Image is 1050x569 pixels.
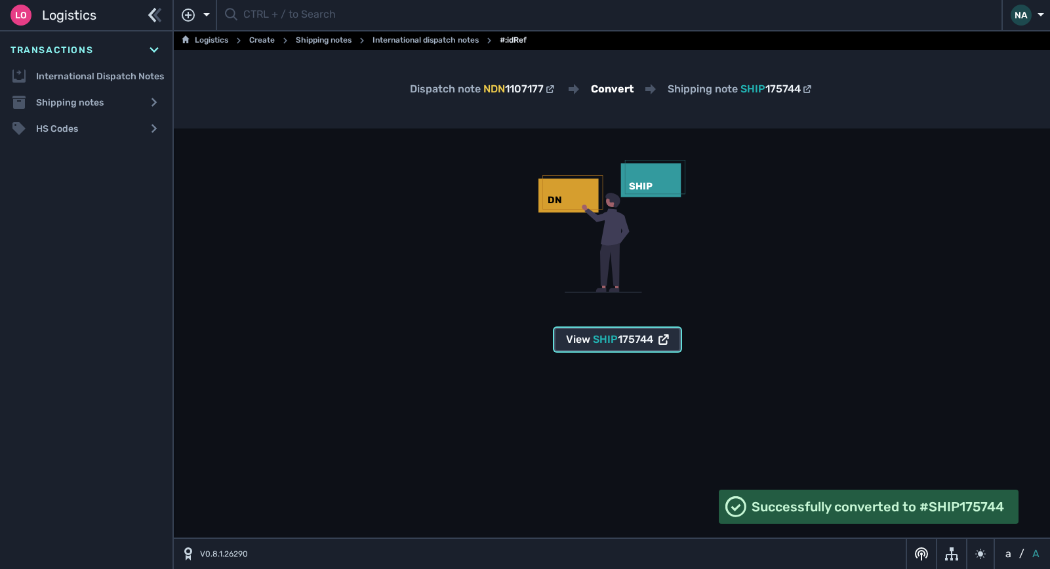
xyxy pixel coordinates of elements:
span: V0.8.1.26290 [200,548,248,560]
a: SHIP175744 [740,81,814,97]
a: Create [249,33,275,49]
button: ViewSHIP175744 [554,328,681,351]
h2: Convert [591,81,634,97]
div: Lo [10,5,31,26]
text: DN [548,194,562,206]
text: SHIP [629,180,653,192]
a: Shipping notes [296,33,352,49]
span: 175744 [765,83,801,95]
span: #:idRef [500,33,527,49]
span: Successfully converted to #SHIP175744 [752,497,1004,517]
div: View [566,332,669,347]
span: / [1019,546,1024,562]
a: International dispatch notes [373,33,479,49]
span: NDN [483,83,505,95]
a: NDN1107177 [483,81,557,97]
div: NA [1011,5,1032,26]
span: 1107177 [505,83,544,95]
span: SHIP [740,83,765,95]
span: 175744 [618,333,653,345]
span: SHIP [593,333,618,345]
span: Logistics [42,5,96,25]
input: CTRL + / to Search [243,3,994,28]
div: Shipping note [668,81,814,97]
span: Transactions [10,43,93,57]
a: Logistics [182,33,228,49]
button: a [1003,546,1014,562]
button: A [1030,546,1042,562]
div: Dispatch note [410,81,557,97]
